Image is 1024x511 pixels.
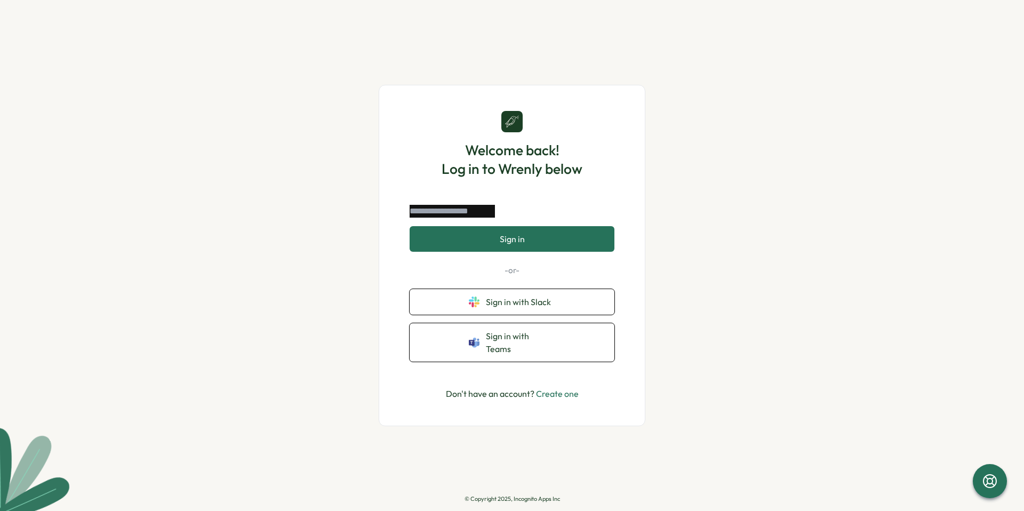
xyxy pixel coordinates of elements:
[446,387,579,400] p: Don't have an account?
[500,233,525,245] span: Sign in
[410,226,614,252] button: Sign in
[486,296,555,308] span: Sign in with Slack
[486,330,555,355] span: Sign in with Teams
[410,323,614,362] button: Sign in with Teams
[442,141,582,178] h1: Welcome back! Log in to Wrenly below
[536,388,579,399] a: Create one
[465,496,560,502] p: © Copyright 2025, Incognito Apps Inc
[410,265,614,276] p: -or-
[410,289,614,315] button: Sign in with Slack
